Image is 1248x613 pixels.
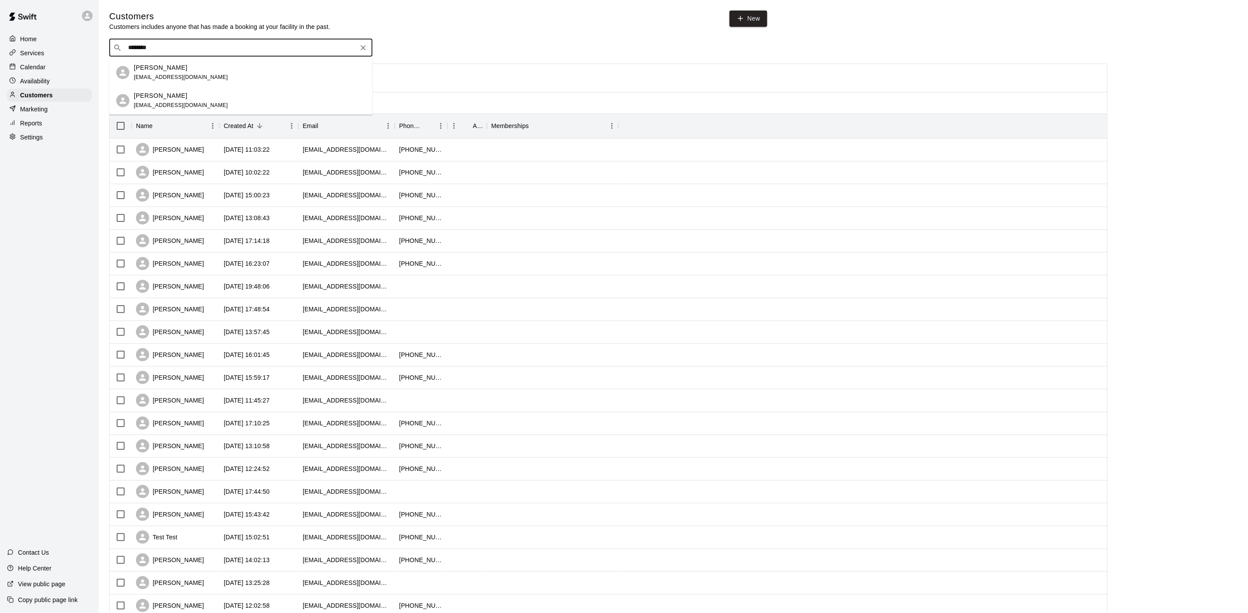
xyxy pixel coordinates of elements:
p: [PERSON_NAME] [134,63,187,72]
div: Availability [7,75,92,88]
div: Test Test [136,531,177,544]
div: Created At [224,114,254,138]
div: craiglib1@gmail.com [303,556,390,564]
div: mcoticchio1@gmail.com [303,464,390,473]
a: Services [7,46,92,60]
p: Calendar [20,63,46,71]
div: +16317865150 [399,191,443,200]
div: Memberships [491,114,529,138]
div: +15708070329 [399,350,443,359]
div: 2025-08-08 12:24:52 [224,464,270,473]
a: Settings [7,131,92,144]
a: Reports [7,117,92,130]
div: altima34@yahoo.com [303,168,390,177]
p: Customers [20,91,53,100]
div: [PERSON_NAME] [136,348,204,361]
div: [PERSON_NAME] [136,303,204,316]
div: [PERSON_NAME] [136,211,204,225]
button: Sort [318,120,331,132]
button: Sort [529,120,541,132]
div: Name [136,114,153,138]
p: Customers includes anyone that has made a booking at your facility in the past. [109,22,330,31]
p: [PERSON_NAME] [134,91,187,100]
div: bdono010@gmail.com [303,214,390,222]
div: +16315765018 [399,236,443,245]
p: Marketing [20,105,48,114]
div: [PERSON_NAME] [136,439,204,453]
p: Home [20,35,37,43]
div: 2025-08-07 17:44:50 [224,487,270,496]
div: +15165671623 [399,373,443,382]
div: [PERSON_NAME] [136,553,204,567]
div: +15164579448 [399,442,443,450]
div: [PERSON_NAME] [136,599,204,612]
div: Email [298,114,395,138]
div: 2025-08-13 16:23:07 [224,259,270,268]
div: [PERSON_NAME] [136,485,204,498]
div: Customers [7,89,92,102]
div: 2025-08-15 11:03:22 [224,145,270,154]
div: 2025-08-11 16:01:45 [224,350,270,359]
div: [PERSON_NAME] [136,462,204,475]
p: Availability [20,77,50,86]
div: +15163984375 [399,510,443,519]
div: [PERSON_NAME] [136,417,204,430]
button: Sort [254,120,266,132]
div: +16313321892 [399,533,443,542]
div: +16318853060 [399,214,443,222]
div: 2025-08-08 17:10:25 [224,419,270,428]
button: Clear [357,42,369,54]
div: [PERSON_NAME] [136,143,204,156]
p: Contact Us [18,548,49,557]
div: 2025-08-07 15:43:42 [224,510,270,519]
a: Home [7,32,92,46]
p: Help Center [18,564,51,573]
p: Services [20,49,44,57]
div: +15163121163 [399,601,443,610]
div: +12029970764 [399,419,443,428]
button: Menu [447,119,461,132]
button: Menu [382,119,395,132]
div: [PERSON_NAME] [136,166,204,179]
div: 2025-08-12 13:57:45 [224,328,270,336]
div: Logan Gersbeck [116,66,129,79]
button: Sort [461,120,473,132]
p: Copy public page link [18,595,78,604]
div: [PERSON_NAME] [136,257,204,270]
div: [PERSON_NAME] [136,394,204,407]
div: tjvonfricken@gmail.com [303,578,390,587]
div: +15168053147 [399,259,443,268]
div: swaggyg2929@gmail.com [303,533,390,542]
a: Calendar [7,61,92,74]
div: 2025-08-11 15:59:17 [224,373,270,382]
div: evie049@yahoo.com [303,328,390,336]
div: tellymontalvo@yahoo.com [303,487,390,496]
div: 2025-08-14 15:00:23 [224,191,270,200]
div: +14157405103 [399,556,443,564]
p: Reports [20,119,42,128]
div: kevin9@gmail.com [303,145,390,154]
span: [EMAIL_ADDRESS][DOMAIN_NAME] [134,74,228,80]
span: [EMAIL_ADDRESS][DOMAIN_NAME] [134,102,228,108]
div: bzholispichealth@gmail.com [303,510,390,519]
p: View public page [18,580,65,588]
h5: Customers [109,11,330,22]
div: dmaccardi@gmail.com [303,373,390,382]
div: bar1674@aol.com [303,442,390,450]
div: 2025-08-05 13:25:28 [224,578,270,587]
div: Age [473,114,483,138]
div: [PERSON_NAME] [136,508,204,521]
div: [PERSON_NAME] [136,371,204,384]
button: Sort [153,120,165,132]
div: 2025-08-05 12:02:58 [224,601,270,610]
div: [PERSON_NAME] [136,234,204,247]
div: jfoeh@optonline.net [303,191,390,200]
div: 2025-08-12 19:48:06 [224,282,270,291]
button: Menu [206,119,219,132]
div: Email [303,114,318,138]
div: xjroyalex@hotmail.com [303,305,390,314]
div: Phone Number [395,114,447,138]
button: Menu [434,119,447,132]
